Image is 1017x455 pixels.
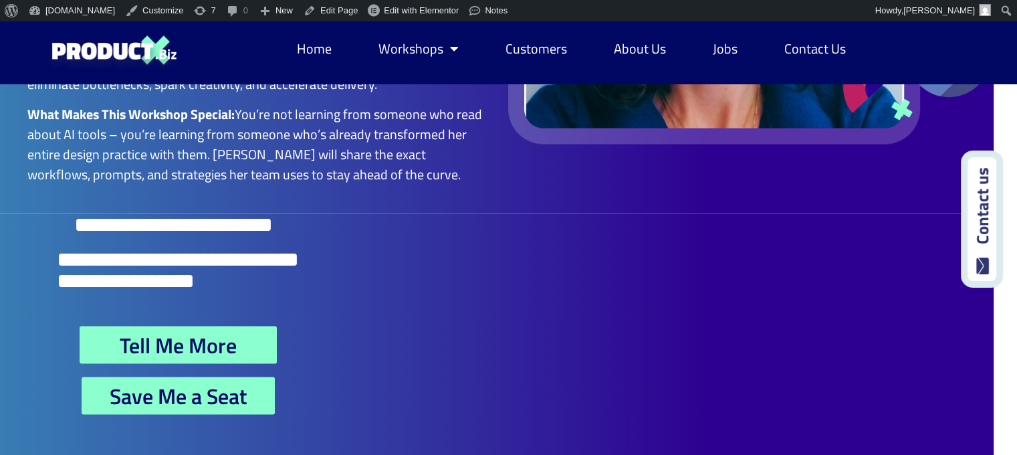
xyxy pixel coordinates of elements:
[120,335,237,356] span: Tell Me More
[903,5,975,15] span: [PERSON_NAME]
[80,327,277,364] a: Tell Me More
[110,385,247,407] span: Save Me a Seat
[82,377,275,415] a: Save Me a Seat
[27,104,483,185] p: You’re not learning from someone who read about AI tools – you’re learning from someone who’s alr...
[27,104,235,124] strong: What Makes This Workshop Special:
[384,5,459,15] span: Edit with Elementor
